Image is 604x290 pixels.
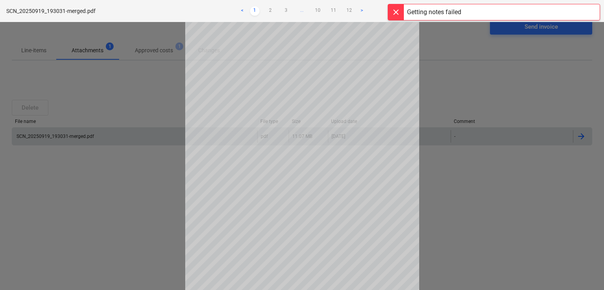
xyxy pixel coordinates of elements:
a: Page 3 [282,6,291,16]
a: ... [297,6,307,16]
a: Page 10 [313,6,322,16]
a: Next page [357,6,366,16]
div: Getting notes failed [407,7,461,17]
a: Page 11 [329,6,338,16]
a: Page 12 [344,6,354,16]
p: SCN_20250919_193031-merged.pdf [6,7,96,15]
a: Page 2 [266,6,275,16]
a: Page 1 is your current page [250,6,260,16]
a: Previous page [238,6,247,16]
